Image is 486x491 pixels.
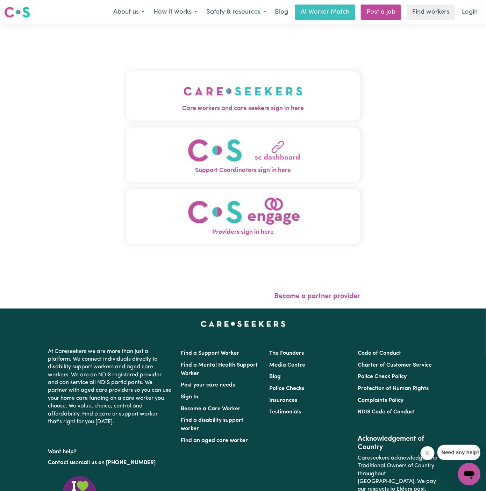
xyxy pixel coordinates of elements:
iframe: Button to launch messaging window [458,463,480,485]
img: Careseekers logo [4,6,30,19]
a: Charter of Customer Service [358,362,432,368]
a: Testimonials [269,409,301,415]
a: Post a job [361,5,401,20]
a: Code of Conduct [358,351,401,356]
a: Blog [269,374,281,380]
a: AI Worker Match [295,5,355,20]
span: Providers sign in here [126,228,360,237]
button: Support Coordinators sign in here [126,128,360,182]
a: Find workers [407,5,455,20]
iframe: Close message [421,446,435,460]
a: call us on [PHONE_NUMBER] [81,460,156,465]
button: About us [109,5,149,20]
a: Media Centre [269,362,305,368]
a: Find a disability support worker [181,418,243,432]
button: Providers sign in here [126,189,360,244]
a: Become a partner provider [274,293,360,300]
iframe: Message from company [437,445,480,460]
a: Careseekers home page [201,321,286,327]
a: Blog [271,5,292,20]
a: Insurances [269,398,297,403]
a: Login [458,5,482,20]
a: NDIS Code of Conduct [358,409,415,415]
span: Support Coordinators sign in here [126,166,360,175]
span: Care workers and care seekers sign in here [126,104,360,113]
button: How it works [149,5,202,20]
p: At Careseekers we are more than just a platform. We connect individuals directly to disability su... [48,345,172,429]
p: or [48,456,172,469]
a: Find a Mental Health Support Worker [181,362,258,376]
a: Post your care needs [181,382,235,388]
a: Police Checks [269,386,304,391]
a: The Founders [269,351,304,356]
a: Complaints Policy [358,398,404,403]
a: Contact us [48,460,76,465]
a: Police Check Policy [358,374,407,380]
h2: Acknowledgement of Country [358,435,438,452]
p: Want help? [48,445,172,456]
a: Protection of Human Rights [358,386,429,391]
button: Safety & resources [202,5,271,20]
a: Find an aged care worker [181,438,248,443]
a: Become a Care Worker [181,406,241,412]
a: Sign In [181,394,198,400]
a: Find a Support Worker [181,351,239,356]
button: Care workers and care seekers sign in here [126,71,360,120]
a: Careseekers logo [4,4,30,20]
